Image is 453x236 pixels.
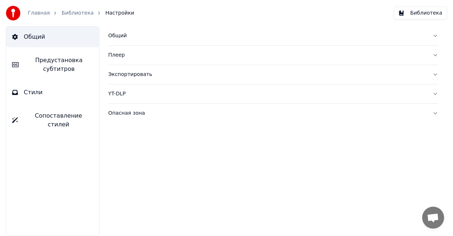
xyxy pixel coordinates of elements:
[108,26,438,45] button: Общий
[24,33,45,41] span: Общий
[108,52,427,59] div: Плеер
[6,50,99,79] button: Предустановка субтитров
[6,27,99,47] button: Общий
[28,9,50,17] a: Главная
[6,6,20,20] img: youka
[61,9,94,17] a: Библиотека
[108,46,438,65] button: Плеер
[108,32,427,39] div: Общий
[108,90,427,98] div: YT-DLP
[108,65,438,84] button: Экспортировать
[108,110,427,117] div: Опасная зона
[105,9,134,17] span: Настройки
[24,88,43,97] span: Стили
[108,84,438,103] button: YT-DLP
[6,106,99,135] button: Сопоставление стилей
[422,207,444,229] div: Открытый чат
[108,71,427,78] div: Экспортировать
[6,82,99,103] button: Стили
[24,56,93,73] span: Предустановка субтитров
[28,9,134,17] nav: breadcrumb
[108,104,438,123] button: Опасная зона
[24,111,93,129] span: Сопоставление стилей
[394,7,447,20] button: Библиотека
